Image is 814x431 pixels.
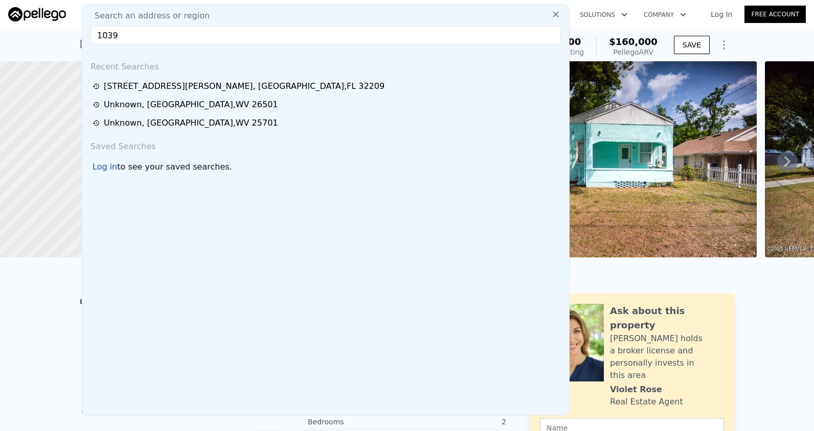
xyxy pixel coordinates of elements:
div: Log in [93,161,117,173]
a: Unknown, [GEOGRAPHIC_DATA],WV 26501 [93,99,562,111]
div: Pellego ARV [609,47,658,57]
div: [PERSON_NAME] holds a broker license and personally invests in this area [610,332,724,381]
img: Pellego [8,7,66,21]
div: [STREET_ADDRESS] , [GEOGRAPHIC_DATA] , FL 32208 [80,37,322,51]
input: Enter an address, city, region, neighborhood or zip code [91,26,561,44]
div: Unknown , [GEOGRAPHIC_DATA] , WV 26501 [104,99,278,111]
div: LISTING & SALE HISTORY [80,298,284,308]
button: Show Options [714,35,734,55]
div: [STREET_ADDRESS][PERSON_NAME] , [GEOGRAPHIC_DATA] , FL 32209 [104,80,385,92]
a: Log In [698,9,744,19]
div: Recent Searches [86,53,565,77]
a: [STREET_ADDRESS][PERSON_NAME], [GEOGRAPHIC_DATA],FL 32209 [93,80,562,92]
span: to see your saved searches. [117,161,232,173]
div: Unknown , [GEOGRAPHIC_DATA] , WV 25701 [104,117,278,129]
span: $160,000 [609,36,658,47]
div: Violet Rose [610,384,662,396]
a: Free Account [744,6,806,23]
button: Company [636,6,694,24]
div: 2 [407,417,506,427]
div: Real Estate Agent [610,396,683,408]
span: Search an address or region [86,10,210,22]
div: Saved Searches [86,132,565,157]
button: Show more history [80,402,157,417]
div: Bedrooms [308,417,407,427]
img: Sale: 158160619 Parcel: 34246592 [468,61,757,257]
div: Ask about this property [610,304,724,332]
a: Unknown, [GEOGRAPHIC_DATA],WV 25701 [93,117,562,129]
button: Solutions [572,6,636,24]
button: SAVE [674,36,710,54]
